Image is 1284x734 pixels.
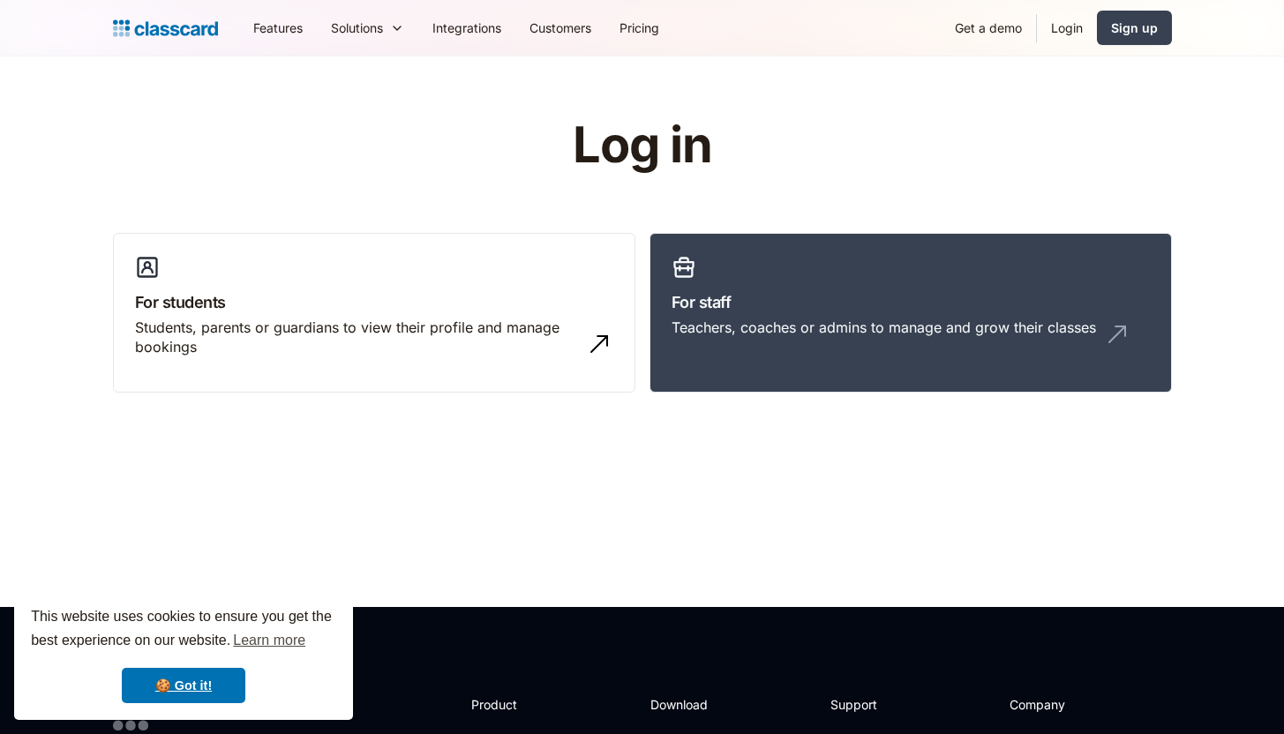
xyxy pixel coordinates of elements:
[515,8,605,48] a: Customers
[14,589,353,720] div: cookieconsent
[1111,19,1158,37] div: Sign up
[31,606,336,654] span: This website uses cookies to ensure you get the best experience on our website.
[230,627,308,654] a: learn more about cookies
[650,695,723,714] h2: Download
[362,118,922,173] h1: Log in
[672,318,1096,337] div: Teachers, coaches or admins to manage and grow their classes
[1010,695,1127,714] h2: Company
[605,8,673,48] a: Pricing
[122,668,245,703] a: dismiss cookie message
[650,233,1172,393] a: For staffTeachers, coaches or admins to manage and grow their classes
[672,290,1150,314] h3: For staff
[331,19,383,37] div: Solutions
[471,695,566,714] h2: Product
[239,8,317,48] a: Features
[113,233,635,393] a: For studentsStudents, parents or guardians to view their profile and manage bookings
[135,290,613,314] h3: For students
[941,8,1036,48] a: Get a demo
[1037,8,1097,48] a: Login
[1097,11,1172,45] a: Sign up
[113,16,218,41] a: home
[135,318,578,357] div: Students, parents or guardians to view their profile and manage bookings
[418,8,515,48] a: Integrations
[317,8,418,48] div: Solutions
[830,695,902,714] h2: Support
